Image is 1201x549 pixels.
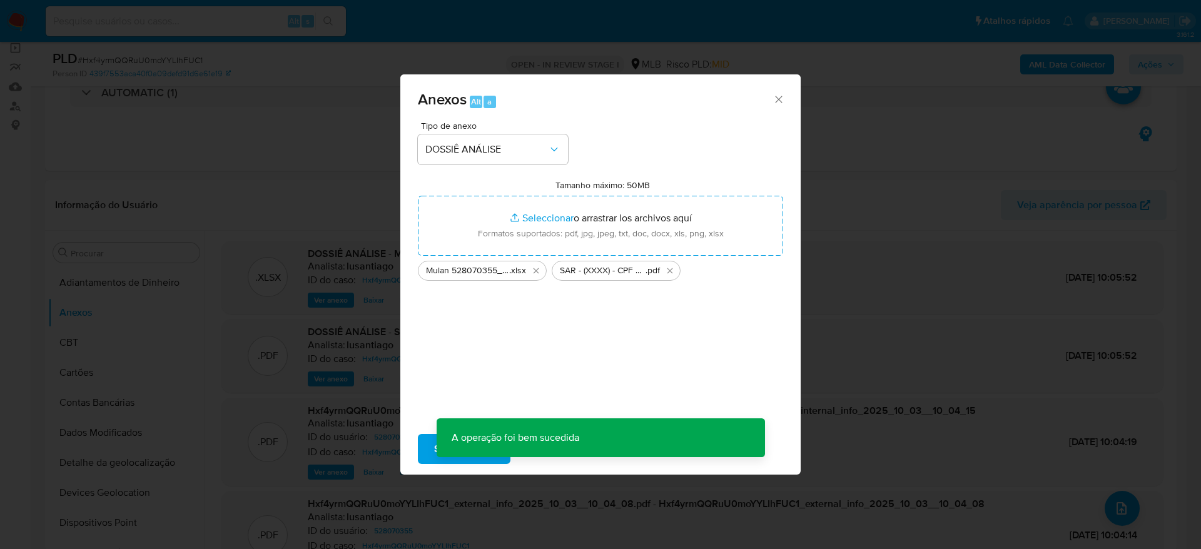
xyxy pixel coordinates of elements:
[437,418,594,457] p: A operação foi bem sucedida
[487,96,492,108] span: a
[426,264,509,277] span: Mulan 528070355_2025_10_02_15_30_47
[418,134,568,164] button: DOSSIÊ ANÁLISE
[773,93,784,104] button: Cerrar
[418,256,783,281] ul: Archivos seleccionados
[555,179,650,191] label: Tamanho máximo: 50MB
[532,435,572,463] span: Cancelar
[421,121,571,130] span: Tipo de anexo
[434,435,494,463] span: Subir arquivo
[425,143,548,156] span: DOSSIÊ ANÁLISE
[418,88,467,110] span: Anexos
[418,434,510,464] button: Subir arquivo
[471,96,481,108] span: Alt
[646,264,660,277] span: .pdf
[662,263,677,278] button: Eliminar SAR - (XXXX) - CPF 21957010304 - FRANCISCO JOSE ARAGAO MARQUES.pdf
[560,264,646,277] span: SAR - (XXXX) - CPF 21957010304 - [PERSON_NAME]
[529,263,544,278] button: Eliminar Mulan 528070355_2025_10_02_15_30_47.xlsx
[509,264,526,277] span: .xlsx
